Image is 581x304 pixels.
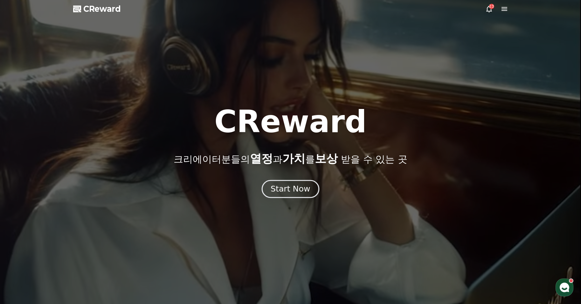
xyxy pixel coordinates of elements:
[82,202,122,218] a: 설정
[58,212,66,217] span: 대화
[489,4,494,9] div: 23
[271,184,310,194] div: Start Now
[2,202,42,218] a: 홈
[174,152,407,165] p: 크리에이터분들의 과 를 받을 수 있는 곳
[20,212,24,217] span: 홈
[42,202,82,218] a: 대화
[263,187,318,193] a: Start Now
[262,180,319,198] button: Start Now
[315,152,338,165] span: 보상
[282,152,305,165] span: 가치
[98,212,106,217] span: 설정
[83,4,121,14] span: CReward
[73,4,121,14] a: CReward
[485,5,493,13] a: 23
[250,152,273,165] span: 열정
[214,106,367,137] h1: CReward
